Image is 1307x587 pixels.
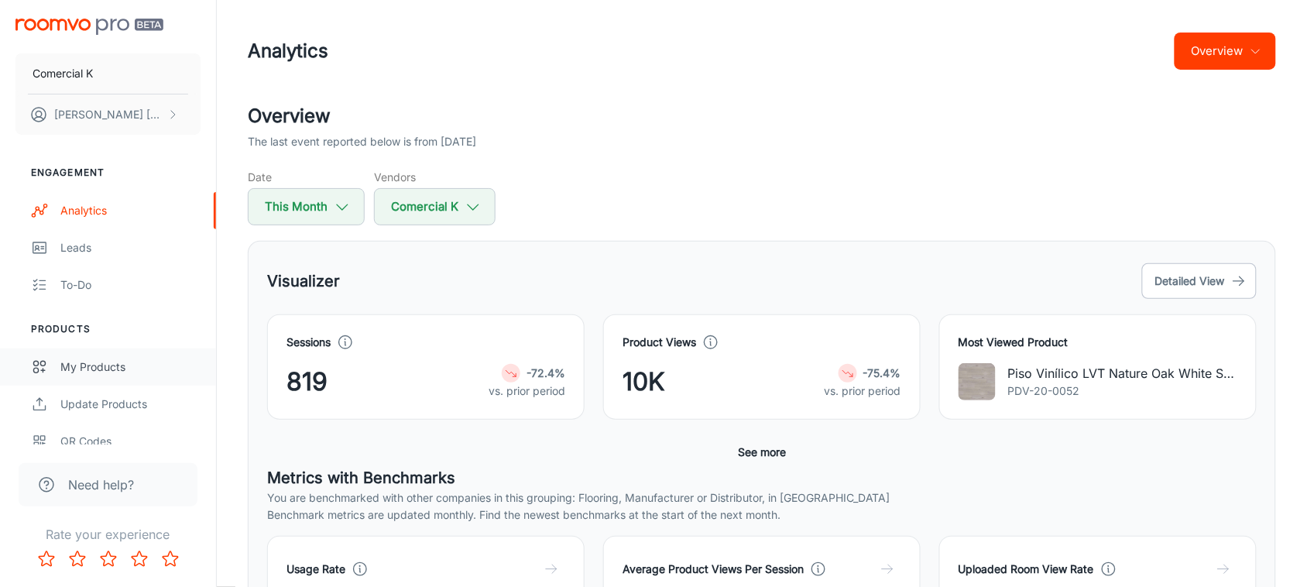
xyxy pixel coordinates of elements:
[267,466,1257,489] h5: Metrics with Benchmarks
[248,169,365,185] h5: Date
[286,334,331,351] h4: Sessions
[12,525,204,544] p: Rate your experience
[93,544,124,575] button: Rate 3 star
[623,561,804,578] h4: Average Product Views Per Session
[248,133,476,150] p: The last event reported below is from [DATE]
[1175,33,1276,70] button: Overview
[959,334,1237,351] h4: Most Viewed Product
[959,561,1094,578] h4: Uploaded Room View Rate
[60,396,201,413] div: Update Products
[31,544,62,575] button: Rate 1 star
[489,383,565,400] p: vs. prior period
[33,65,93,82] p: Comercial K
[374,169,496,185] h5: Vendors
[1142,263,1257,299] button: Detailed View
[623,334,696,351] h4: Product Views
[527,366,565,379] strong: -72.4%
[15,53,201,94] button: Comercial K
[54,106,163,123] p: [PERSON_NAME] [PERSON_NAME]
[15,94,201,135] button: [PERSON_NAME] [PERSON_NAME]
[60,239,201,256] div: Leads
[124,544,155,575] button: Rate 4 star
[248,188,365,225] button: This Month
[863,366,901,379] strong: -75.4%
[286,561,345,578] h4: Usage Rate
[64,90,77,102] img: tab_domain_overview_orange.svg
[1008,383,1237,400] p: PDV-20-0052
[1008,364,1237,383] p: Piso Vinílico LVT Nature Oak White S/[PERSON_NAME] 157x942 mm
[25,25,37,37] img: logo_orange.svg
[81,91,118,101] div: Dominio
[286,363,328,400] span: 819
[165,90,177,102] img: tab_keywords_by_traffic_grey.svg
[60,276,201,293] div: To-do
[248,102,1276,130] h2: Overview
[248,37,328,65] h1: Analytics
[959,363,996,400] img: Piso Vinílico LVT Nature Oak White S/Bisel 157x942 mm
[825,383,901,400] p: vs. prior period
[267,269,340,293] h5: Visualizer
[60,359,201,376] div: My Products
[60,433,201,450] div: QR Codes
[15,19,163,35] img: Roomvo PRO Beta
[374,188,496,225] button: Comercial K
[62,544,93,575] button: Rate 2 star
[43,25,76,37] div: v 4.0.25
[40,40,173,53] div: Dominio: [DOMAIN_NAME]
[623,363,665,400] span: 10K
[267,489,1257,506] p: You are benchmarked with other companies in this grouping: Flooring, Manufacturer or Distributor,...
[155,544,186,575] button: Rate 5 star
[60,202,201,219] div: Analytics
[25,40,37,53] img: website_grey.svg
[182,91,246,101] div: Palabras clave
[267,506,1257,523] p: Benchmark metrics are updated monthly. Find the newest benchmarks at the start of the next month.
[732,438,792,466] button: See more
[68,475,134,494] span: Need help?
